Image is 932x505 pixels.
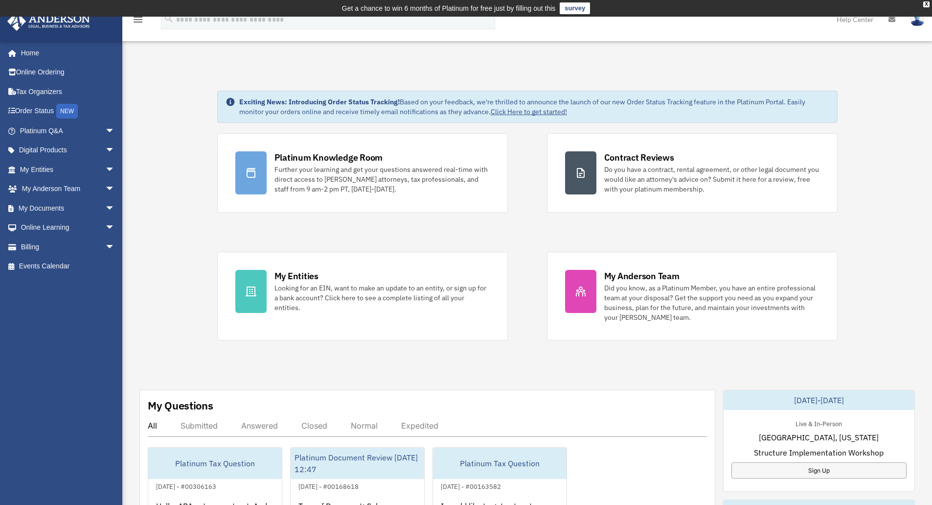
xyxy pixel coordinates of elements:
a: Online Learningarrow_drop_down [7,218,130,238]
img: User Pic [910,12,925,26]
i: search [163,13,174,24]
a: My Entities Looking for an EIN, want to make an update to an entity, or sign up for a bank accoun... [217,252,508,340]
span: arrow_drop_down [105,218,125,238]
div: My Anderson Team [604,270,680,282]
img: Anderson Advisors Platinum Portal [4,12,93,31]
div: My Entities [274,270,318,282]
a: Contract Reviews Do you have a contract, rental agreement, or other legal document you would like... [547,133,838,213]
div: Platinum Tax Question [148,448,282,479]
div: Answered [241,421,278,431]
a: Home [7,43,125,63]
span: arrow_drop_down [105,237,125,257]
div: Platinum Document Review [DATE] 12:47 [291,448,424,479]
a: Billingarrow_drop_down [7,237,130,257]
div: My Questions [148,398,213,413]
a: Platinum Knowledge Room Further your learning and get your questions answered real-time with dire... [217,133,508,213]
div: [DATE] - #00168618 [291,481,366,491]
div: Closed [301,421,327,431]
div: Looking for an EIN, want to make an update to an entity, or sign up for a bank account? Click her... [274,283,490,313]
div: close [923,1,930,7]
span: Structure Implementation Workshop [754,447,884,458]
a: Digital Productsarrow_drop_down [7,141,130,160]
div: Expedited [401,421,438,431]
a: Sign Up [731,462,907,479]
span: arrow_drop_down [105,121,125,141]
a: Platinum Q&Aarrow_drop_down [7,121,130,141]
div: [DATE] - #00163582 [433,481,509,491]
div: [DATE]-[DATE] [724,390,914,410]
span: arrow_drop_down [105,198,125,218]
div: Did you know, as a Platinum Member, you have an entire professional team at your disposal? Get th... [604,283,819,322]
a: survey [560,2,590,14]
div: Do you have a contract, rental agreement, or other legal document you would like an attorney's ad... [604,165,819,194]
span: arrow_drop_down [105,160,125,180]
div: Based on your feedback, we're thrilled to announce the launch of our new Order Status Tracking fe... [239,97,829,117]
div: [DATE] - #00306163 [148,481,224,491]
div: Platinum Knowledge Room [274,151,383,164]
div: Contract Reviews [604,151,674,164]
div: All [148,421,157,431]
a: My Entitiesarrow_drop_down [7,160,130,179]
span: [GEOGRAPHIC_DATA], [US_STATE] [759,432,879,443]
a: My Anderson Teamarrow_drop_down [7,179,130,199]
div: Submitted [181,421,218,431]
a: Online Ordering [7,63,130,82]
div: NEW [56,104,78,119]
div: Further your learning and get your questions answered real-time with direct access to [PERSON_NAM... [274,165,490,194]
div: Get a chance to win 6 months of Platinum for free just by filling out this [342,2,556,14]
div: Live & In-Person [788,418,850,428]
a: My Anderson Team Did you know, as a Platinum Member, you have an entire professional team at your... [547,252,838,340]
a: menu [132,17,144,25]
span: arrow_drop_down [105,141,125,161]
a: Click Here to get started! [491,107,567,116]
a: Events Calendar [7,257,130,276]
i: menu [132,14,144,25]
div: Platinum Tax Question [433,448,567,479]
a: My Documentsarrow_drop_down [7,198,130,218]
a: Order StatusNEW [7,101,130,121]
span: arrow_drop_down [105,179,125,199]
div: Normal [351,421,378,431]
a: Tax Organizers [7,82,130,101]
strong: Exciting News: Introducing Order Status Tracking! [239,97,400,106]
